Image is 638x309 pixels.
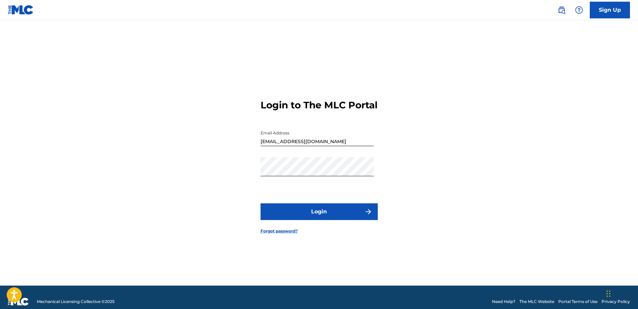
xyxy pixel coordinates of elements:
img: search [558,6,566,14]
a: The MLC Website [519,299,554,305]
span: Mechanical Licensing Collective © 2025 [37,299,115,305]
iframe: Chat Widget [605,277,638,309]
a: Need Help? [492,299,515,305]
img: f7272a7cc735f4ea7f67.svg [364,208,372,216]
img: logo [8,298,29,306]
h3: Login to The MLC Portal [261,99,377,111]
a: Sign Up [590,2,630,18]
img: MLC Logo [8,5,34,15]
img: help [575,6,583,14]
a: Privacy Policy [601,299,630,305]
button: Login [261,203,378,220]
a: Forgot password? [261,228,298,234]
a: Portal Terms of Use [558,299,597,305]
div: Help [572,3,586,17]
a: Public Search [555,3,568,17]
div: Drag [607,284,611,304]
